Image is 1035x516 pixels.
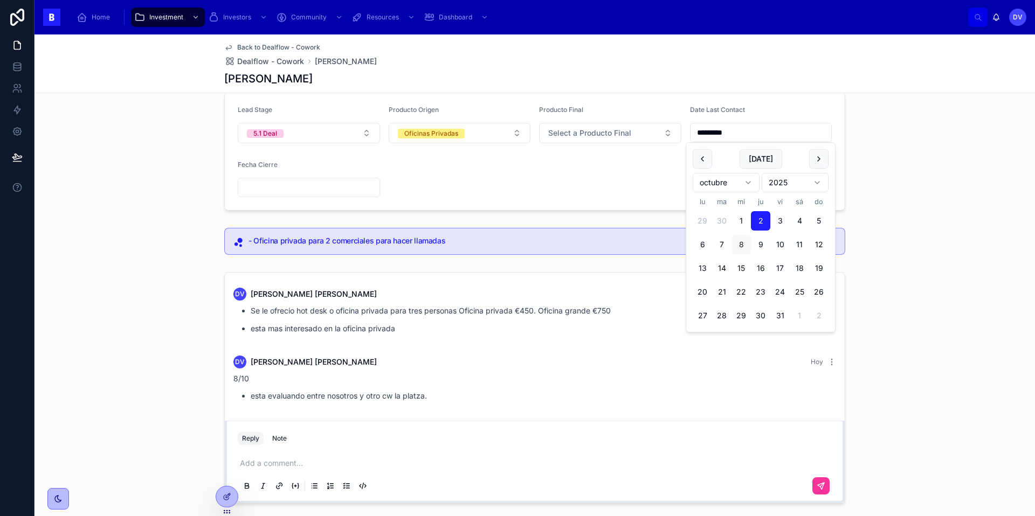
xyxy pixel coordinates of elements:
button: martes, 30 de septiembre de 2025 [712,211,732,231]
th: viernes [770,197,790,207]
button: Select Button [238,123,380,143]
button: Select Button [389,123,531,143]
span: Producto Final [539,106,583,114]
th: lunes [693,197,712,207]
button: lunes, 29 de septiembre de 2025 [693,211,712,231]
button: domingo, 26 de octubre de 2025 [809,282,829,302]
button: martes, 28 de octubre de 2025 [712,306,732,325]
a: Dashboard [420,8,494,27]
div: Note [272,434,287,443]
button: sábado, 25 de octubre de 2025 [790,282,809,302]
span: DV [235,358,245,366]
button: domingo, 12 de octubre de 2025 [809,235,829,254]
button: viernes, 10 de octubre de 2025 [770,235,790,254]
th: jueves [751,197,770,207]
button: viernes, 31 de octubre de 2025 [770,306,790,325]
div: 5.1 Deal [253,129,277,138]
button: Select Button [539,123,681,143]
span: Hoy [811,358,823,366]
span: Dealflow - Cowork [237,56,304,67]
button: martes, 21 de octubre de 2025 [712,282,732,302]
button: domingo, 2 de noviembre de 2025 [809,306,829,325]
span: Back to Dealflow - Cowork [237,43,320,52]
a: Home [73,8,118,27]
button: Note [268,432,291,445]
img: App logo [43,9,60,26]
button: jueves, 23 de octubre de 2025 [751,282,770,302]
span: Community [291,13,327,22]
button: sábado, 1 de noviembre de 2025 [790,306,809,325]
button: sábado, 4 de octubre de 2025 [790,211,809,231]
button: martes, 7 de octubre de 2025 [712,235,732,254]
p: 8/10 [233,373,836,384]
button: domingo, 5 de octubre de 2025 [809,211,829,231]
button: jueves, 16 de octubre de 2025 [751,259,770,278]
button: lunes, 13 de octubre de 2025 [693,259,712,278]
button: sábado, 11 de octubre de 2025 [790,235,809,254]
span: [PERSON_NAME] [PERSON_NAME] [251,357,377,367]
table: octubre 2025 [693,197,829,325]
h1: [PERSON_NAME] [224,71,313,86]
button: miércoles, 29 de octubre de 2025 [732,306,751,325]
button: miércoles, 15 de octubre de 2025 [732,259,751,278]
span: Home [92,13,110,22]
button: [DATE] [740,149,782,169]
span: DV [1013,13,1023,22]
button: viernes, 3 de octubre de 2025 [770,211,790,231]
th: miércoles [732,197,751,207]
span: Date Last Contact [690,106,745,114]
div: scrollable content [69,5,968,29]
a: Dealflow - Cowork [224,56,304,67]
a: [PERSON_NAME] [315,56,377,67]
a: Back to Dealflow - Cowork [224,43,320,52]
button: sábado, 18 de octubre de 2025 [790,259,809,278]
button: jueves, 2 de octubre de 2025, selected [751,211,770,231]
button: lunes, 27 de octubre de 2025 [693,306,712,325]
button: domingo, 19 de octubre de 2025 [809,259,829,278]
button: viernes, 17 de octubre de 2025 [770,259,790,278]
button: jueves, 30 de octubre de 2025 [751,306,770,325]
li: esta evaluando entre nosotros y otro cw la platza. [251,391,836,401]
span: Fecha Cierre [238,161,278,169]
p: esta mas interesado en la oficina privada [251,323,836,334]
span: Lead Stage [238,106,272,114]
button: lunes, 6 de octubre de 2025 [693,235,712,254]
div: Oficinas Privadas [404,129,458,138]
button: lunes, 20 de octubre de 2025 [693,282,712,302]
a: Community [273,8,348,27]
a: Investors [205,8,273,27]
span: Investors [223,13,251,22]
span: Resources [367,13,399,22]
button: viernes, 24 de octubre de 2025 [770,282,790,302]
th: domingo [809,197,829,207]
a: Resources [348,8,420,27]
span: [PERSON_NAME] [PERSON_NAME] [251,289,377,299]
button: Reply [238,432,264,445]
th: sábado [790,197,809,207]
span: Dashboard [439,13,472,22]
button: martes, 14 de octubre de 2025 [712,259,732,278]
span: DV [235,290,245,298]
span: Investment [149,13,183,22]
span: Producto Origen [389,106,439,114]
h5: - Oficina privada para 2 comerciales para hacer llamadas [249,237,836,245]
button: jueves, 9 de octubre de 2025 [751,235,770,254]
p: Se le ofrecio hot desk o oficina privada para tres personas Oficina privada €450. Oficina grande ... [251,305,836,316]
button: miércoles, 1 de octubre de 2025 [732,211,751,231]
button: Today, miércoles, 8 de octubre de 2025 [732,235,751,254]
th: martes [712,197,732,207]
span: Select a Producto Final [548,128,631,138]
button: miércoles, 22 de octubre de 2025 [732,282,751,302]
a: Investment [131,8,205,27]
